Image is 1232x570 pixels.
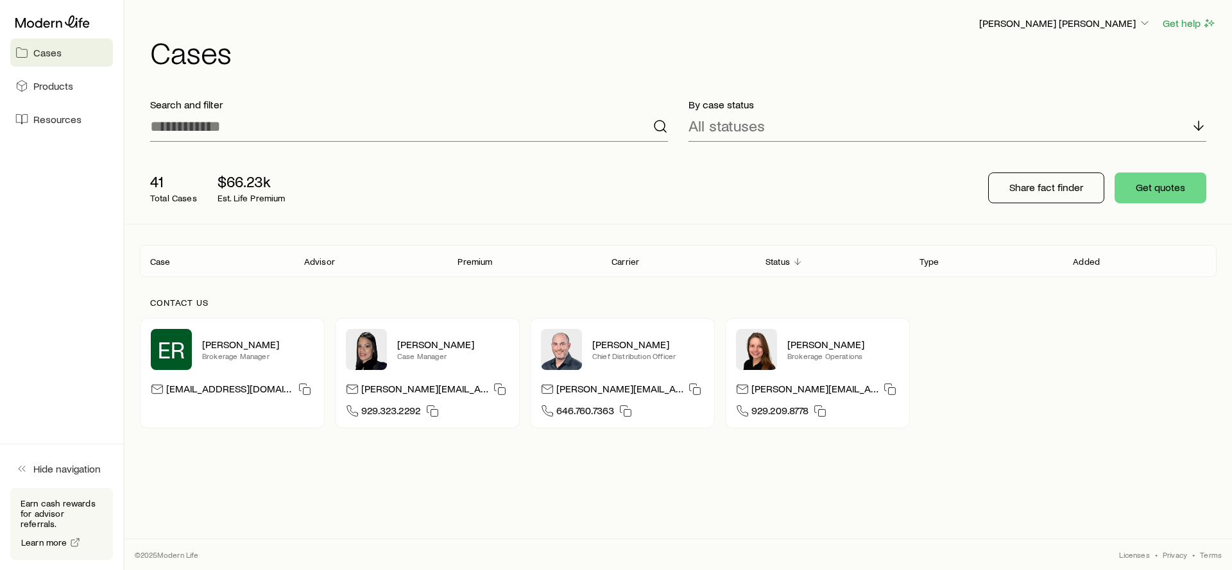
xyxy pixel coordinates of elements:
[202,338,314,351] p: [PERSON_NAME]
[361,382,488,399] p: [PERSON_NAME][EMAIL_ADDRESS][DOMAIN_NAME]
[458,256,492,267] p: Premium
[988,172,1104,203] button: Share fact finder
[979,16,1152,31] button: [PERSON_NAME] [PERSON_NAME]
[304,256,335,267] p: Advisor
[736,329,777,370] img: Ellen Wall
[202,351,314,361] p: Brokerage Manager
[751,404,809,421] span: 929.209.8778
[135,549,199,560] p: © 2025 Modern Life
[158,337,185,362] span: ER
[541,329,582,370] img: Dan Pierson
[397,351,509,361] p: Case Manager
[10,38,113,67] a: Cases
[920,256,939,267] p: Type
[1009,181,1083,194] p: Share fact finder
[166,382,293,399] p: [EMAIL_ADDRESS][DOMAIN_NAME]
[556,404,614,421] span: 646.760.7363
[10,72,113,100] a: Products
[751,382,878,399] p: [PERSON_NAME][EMAIL_ADDRESS][DOMAIN_NAME]
[33,80,73,92] span: Products
[1192,549,1195,560] span: •
[1162,16,1217,31] button: Get help
[10,455,113,483] button: Hide navigation
[33,462,101,475] span: Hide navigation
[1119,549,1149,560] a: Licenses
[21,498,103,529] p: Earn cash rewards for advisor referrals.
[689,98,1206,111] p: By case status
[592,351,704,361] p: Chief Distribution Officer
[979,17,1151,29] p: [PERSON_NAME] [PERSON_NAME]
[689,117,765,135] p: All statuses
[1163,549,1187,560] a: Privacy
[150,256,171,267] p: Case
[33,46,62,59] span: Cases
[150,37,1217,67] h1: Cases
[1115,172,1206,203] button: Get quotes
[592,338,704,351] p: [PERSON_NAME]
[1200,549,1222,560] a: Terms
[140,245,1217,277] div: Client cases
[1155,549,1158,560] span: •
[787,338,899,351] p: [PERSON_NAME]
[787,351,899,361] p: Brokerage Operations
[218,172,286,190] p: $66.23k
[150,193,197,203] p: Total Cases
[556,382,683,399] p: [PERSON_NAME][EMAIL_ADDRESS][DOMAIN_NAME]
[218,193,286,203] p: Est. Life Premium
[150,98,668,111] p: Search and filter
[21,538,67,547] span: Learn more
[150,298,1206,308] p: Contact us
[346,329,387,370] img: Elana Hasten
[361,404,421,421] span: 929.323.2292
[10,488,113,560] div: Earn cash rewards for advisor referrals.Learn more
[612,256,639,267] p: Carrier
[33,113,81,126] span: Resources
[766,256,790,267] p: Status
[397,338,509,351] p: [PERSON_NAME]
[1073,256,1100,267] p: Added
[10,105,113,133] a: Resources
[150,172,197,190] p: 41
